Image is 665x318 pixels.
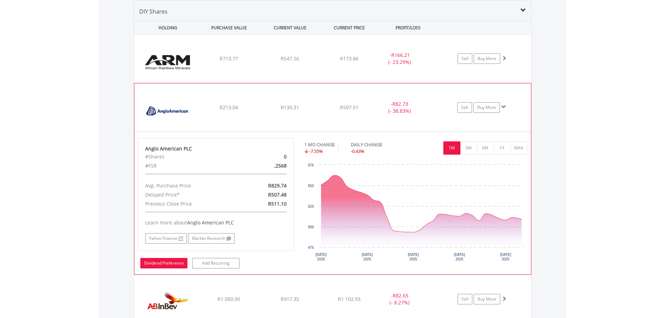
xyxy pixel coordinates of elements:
[308,205,314,208] text: 525
[443,141,460,155] button: 1M
[140,190,241,199] div: Delayed Price*
[308,246,314,250] text: 475
[304,161,527,266] div: Chart. Highcharts interactive chart.
[140,181,241,190] div: Avg. Purchase Price
[188,233,235,244] a: Market Research
[340,104,359,111] span: R507.51
[241,152,292,161] div: 0
[138,92,198,130] img: EQU.ZA.AGL.png
[134,21,198,34] div: HOLDING
[260,21,320,34] div: CURRENT VALUE
[316,253,327,261] text: [DATE] 2025
[374,52,426,66] div: - (- 23.29%)
[494,141,511,155] button: 1Y
[217,296,240,302] span: R1 000.00
[391,52,410,58] span: R166.21
[510,141,527,155] button: MAX
[145,233,187,244] a: Yahoo Finance
[393,292,408,299] span: R82.65
[304,141,335,148] div: 1 MO CHANGE
[474,294,500,304] a: Buy More
[241,161,292,170] div: .2568
[308,163,314,167] text: 575
[338,296,361,302] span: R1 102.93
[308,184,314,188] text: 550
[500,253,511,261] text: [DATE] 2025
[351,148,364,154] span: -0.43%
[458,294,472,304] a: Sell
[187,219,234,226] span: Anglo American PLC
[457,102,472,113] a: Sell
[138,43,198,81] img: EQU.ZA.ARI.png
[309,148,323,154] span: -7.55%
[374,292,426,306] div: - (- 8.27%)
[145,219,287,226] div: Learn more about
[454,253,465,261] text: [DATE] 2025
[458,53,472,64] a: Sell
[140,161,241,170] div: #FSR
[304,161,527,266] svg: Interactive chart
[281,55,299,62] span: R547.56
[378,21,438,34] div: PROFIT/LOSS
[268,191,287,198] span: R507.48
[351,141,407,148] div: DAILY CHANGE
[140,199,241,208] div: Previous Close Price
[362,253,373,261] text: [DATE] 2025
[145,145,287,152] div: Anglo American PLC
[199,21,259,34] div: PURCHASE VALUE
[281,296,299,302] span: R917.35
[373,101,426,114] div: - (- 38.83%)
[460,141,477,155] button: 3M
[477,141,494,155] button: 6M
[308,225,314,229] text: 500
[140,152,241,161] div: #Shares
[220,55,238,62] span: R713.77
[474,53,500,64] a: Buy More
[392,101,408,107] span: R82.73
[473,102,500,113] a: Buy More
[139,8,168,15] span: DIY Shares
[281,104,299,111] span: R130.31
[340,55,359,62] span: R173.86
[140,258,187,268] a: Dividend Preference
[321,21,377,34] div: CURRENT PRICE
[220,104,238,111] span: R213.04
[408,253,419,261] text: [DATE] 2025
[268,200,287,207] span: R511.10
[192,258,239,268] a: Add Recurring
[268,182,287,189] span: R829.74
